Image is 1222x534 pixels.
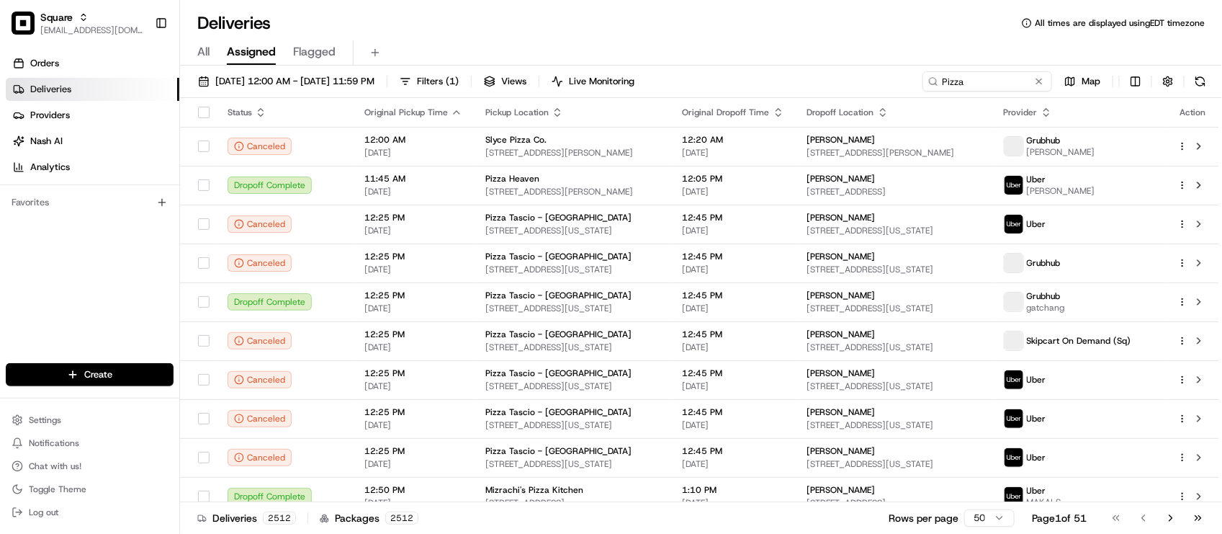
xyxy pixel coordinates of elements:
span: 12:45 PM [683,251,784,262]
span: Square [40,10,73,25]
span: Uber [1027,174,1046,185]
span: 12:45 PM [683,290,784,301]
div: Deliveries [197,511,296,525]
span: [STREET_ADDRESS][US_STATE] [807,381,981,392]
span: [DATE] [683,147,784,159]
button: [EMAIL_ADDRESS][DOMAIN_NAME] [40,25,143,36]
button: [DATE] 12:00 AM - [DATE] 11:59 PM [192,71,381,92]
button: Canceled [228,371,292,388]
span: Pizza Heaven [485,173,539,184]
span: [DATE] [683,186,784,197]
span: [PERSON_NAME] [1027,185,1095,197]
span: [STREET_ADDRESS][PERSON_NAME] [485,147,660,159]
span: Skipcart On Demand (Sq) [1027,335,1131,347]
span: Uber [1027,413,1046,424]
span: Pylon [143,244,174,255]
span: Settings [29,414,61,426]
span: Pizza Tascio - [GEOGRAPHIC_DATA] [485,251,632,262]
span: [STREET_ADDRESS] [807,497,981,509]
span: 12:20 AM [683,134,784,146]
span: API Documentation [136,209,231,223]
span: [DATE] [364,264,462,275]
span: 12:25 PM [364,368,462,379]
span: [DATE] [364,381,462,392]
button: Canceled [228,449,292,466]
span: [STREET_ADDRESS][US_STATE] [485,381,660,392]
span: 12:45 PM [683,212,784,223]
span: [DATE] [683,419,784,431]
span: [STREET_ADDRESS][US_STATE] [807,264,981,275]
span: 12:25 PM [364,212,462,223]
span: Grubhub [1027,135,1061,146]
div: Canceled [228,215,292,233]
span: [DATE] [683,264,784,275]
span: Notifications [29,437,79,449]
div: 2512 [385,512,418,525]
h1: Deliveries [197,12,271,35]
img: uber-new-logo.jpeg [1005,409,1023,428]
span: Flagged [293,43,336,61]
span: [DATE] 12:00 AM - [DATE] 11:59 PM [215,75,374,88]
span: Live Monitoring [569,75,634,88]
span: [PERSON_NAME] [807,134,876,146]
span: [STREET_ADDRESS] [807,186,981,197]
div: Page 1 of 51 [1032,511,1087,525]
span: 11:45 AM [364,173,462,184]
span: [PERSON_NAME] [807,329,876,340]
a: Deliveries [6,78,179,101]
span: [STREET_ADDRESS][US_STATE] [485,264,660,275]
button: Refresh [1190,71,1210,92]
span: 12:00 AM [364,134,462,146]
span: 12:45 PM [683,368,784,379]
button: Log out [6,502,174,522]
a: Powered byPylon [102,244,174,255]
span: Pizza Tascio - [GEOGRAPHIC_DATA] [485,445,632,457]
span: Original Pickup Time [364,107,448,118]
button: Start new chat [245,142,262,159]
span: [PERSON_NAME] [807,445,876,457]
button: Canceled [228,332,292,350]
div: 2512 [263,512,296,525]
a: Orders [6,52,179,75]
img: uber-new-logo.jpeg [1005,370,1023,389]
span: [DATE] [364,186,462,197]
button: Notifications [6,433,174,453]
span: Provider [1004,107,1038,118]
span: [DATE] [683,497,784,509]
span: ( 1 ) [446,75,459,88]
button: Canceled [228,410,292,427]
span: Analytics [30,161,70,174]
button: Chat with us! [6,456,174,476]
a: Nash AI [6,130,179,153]
span: 1:10 PM [683,484,784,496]
span: Uber [1027,485,1046,497]
button: Settings [6,410,174,430]
a: 📗Knowledge Base [9,203,116,229]
button: Toggle Theme [6,479,174,499]
span: [STREET_ADDRESS][PERSON_NAME] [807,147,981,159]
span: gatchang [1027,302,1065,313]
span: [STREET_ADDRESS][US_STATE] [807,303,981,314]
span: Grubhub [1027,290,1061,302]
span: Knowledge Base [29,209,110,223]
p: Rows per page [889,511,958,525]
div: Favorites [6,191,174,214]
span: Slyce Pizza Co. [485,134,547,146]
span: Filters [417,75,459,88]
span: Original Dropoff Time [683,107,770,118]
span: [DATE] [683,342,784,353]
div: Action [1177,107,1208,118]
span: Toggle Theme [29,484,86,495]
span: Pizza Tascio - [GEOGRAPHIC_DATA] [485,406,632,418]
span: Map [1082,75,1100,88]
span: Uber [1027,374,1046,386]
span: Pickup Location [485,107,549,118]
img: 1736555255976-a54dd68f-1ca7-489b-9aae-adbdc363a1c4 [14,138,40,164]
div: We're available if you need us! [49,152,182,164]
img: uber-new-logo.jpeg [1005,487,1023,506]
span: [DATE] [364,225,462,236]
span: [STREET_ADDRESS][US_STATE] [485,419,660,431]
